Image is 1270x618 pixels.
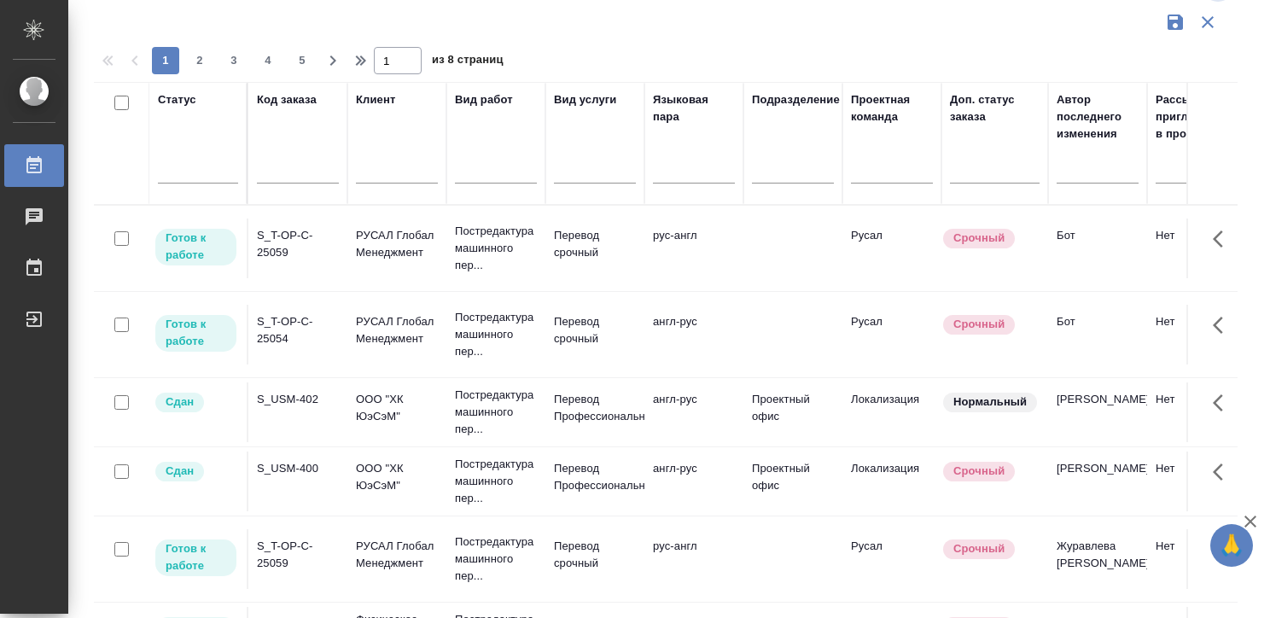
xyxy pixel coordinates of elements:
[356,91,395,108] div: Клиент
[554,91,617,108] div: Вид услуги
[288,52,316,69] span: 5
[950,91,1040,125] div: Доп. статус заказа
[257,313,339,347] div: S_T-OP-C-25054
[842,529,941,589] td: Русал
[1191,6,1224,38] button: Сбросить фильтры
[1217,528,1246,563] span: 🙏
[154,460,238,483] div: Менеджер проверил работу исполнителя, передает ее на следующий этап
[554,227,636,261] p: Перевод срочный
[220,52,248,69] span: 3
[257,227,339,261] div: S_T-OP-C-25059
[1048,529,1147,589] td: Журавлева [PERSON_NAME]
[842,219,941,278] td: Русал
[1203,219,1244,259] button: Здесь прячутся важные кнопки
[166,230,226,264] p: Готов к работе
[842,382,941,442] td: Локализация
[166,540,226,574] p: Готов к работе
[356,460,438,494] p: ООО "ХК ЮэСэМ"
[432,50,504,74] span: из 8 страниц
[644,529,743,589] td: рус-англ
[1159,6,1191,38] button: Сохранить фильтры
[554,460,636,494] p: Перевод Профессиональный
[554,313,636,347] p: Перевод срочный
[1147,219,1246,278] td: Нет
[1147,452,1246,511] td: Нет
[455,309,537,360] p: Постредактура машинного пер...
[257,460,339,477] div: S_USM-400
[1048,219,1147,278] td: Бот
[1147,382,1246,442] td: Нет
[752,91,840,108] div: Подразделение
[455,456,537,507] p: Постредактура машинного пер...
[356,227,438,261] p: РУСАЛ Глобал Менеджмент
[288,47,316,74] button: 5
[154,313,238,353] div: Исполнитель может приступить к работе
[554,391,636,425] p: Перевод Профессиональный
[455,223,537,274] p: Постредактура машинного пер...
[1203,305,1244,346] button: Здесь прячутся важные кнопки
[1210,524,1253,567] button: 🙏
[455,387,537,438] p: Постредактура машинного пер...
[356,391,438,425] p: ООО "ХК ЮэСэМ"
[1057,91,1139,143] div: Автор последнего изменения
[166,394,194,411] p: Сдан
[455,533,537,585] p: Постредактура машинного пер...
[1203,529,1244,570] button: Здесь прячутся важные кнопки
[257,538,339,572] div: S_T-OP-C-25059
[254,47,282,74] button: 4
[953,463,1005,480] p: Срочный
[653,91,735,125] div: Языковая пара
[1203,452,1244,493] button: Здесь прячутся важные кнопки
[1156,91,1238,143] div: Рассылка приглашений в процессе?
[842,452,941,511] td: Локализация
[743,452,842,511] td: Проектный офис
[644,219,743,278] td: рус-англ
[1048,452,1147,511] td: [PERSON_NAME]
[186,47,213,74] button: 2
[154,391,238,414] div: Менеджер проверил работу исполнителя, передает ее на следующий этап
[1203,382,1244,423] button: Здесь прячутся важные кнопки
[644,452,743,511] td: англ-рус
[644,382,743,442] td: англ-рус
[953,230,1005,247] p: Срочный
[953,540,1005,557] p: Срочный
[1048,305,1147,364] td: Бот
[257,91,317,108] div: Код заказа
[166,463,194,480] p: Сдан
[851,91,933,125] div: Проектная команда
[1147,305,1246,364] td: Нет
[257,391,339,408] div: S_USM-402
[743,382,842,442] td: Проектный офис
[166,316,226,350] p: Готов к работе
[953,316,1005,333] p: Срочный
[1048,382,1147,442] td: [PERSON_NAME]
[953,394,1027,411] p: Нормальный
[455,91,513,108] div: Вид работ
[186,52,213,69] span: 2
[356,313,438,347] p: РУСАЛ Глобал Менеджмент
[154,538,238,578] div: Исполнитель может приступить к работе
[644,305,743,364] td: англ-рус
[842,305,941,364] td: Русал
[254,52,282,69] span: 4
[356,538,438,572] p: РУСАЛ Глобал Менеджмент
[158,91,196,108] div: Статус
[1147,529,1246,589] td: Нет
[220,47,248,74] button: 3
[554,538,636,572] p: Перевод срочный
